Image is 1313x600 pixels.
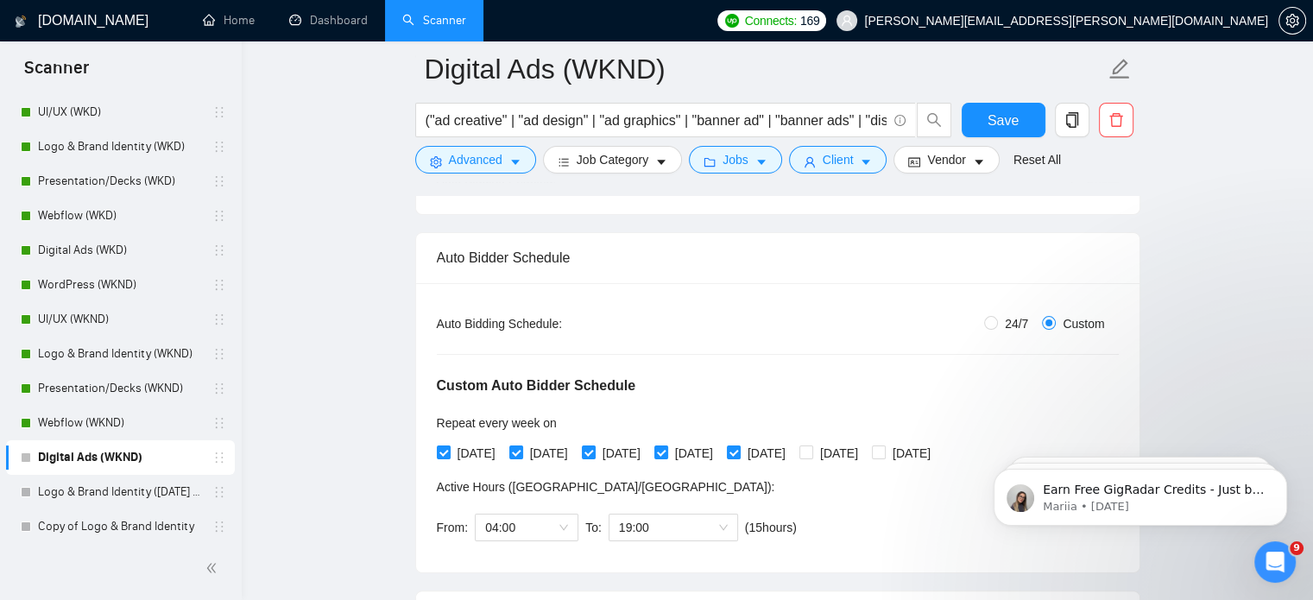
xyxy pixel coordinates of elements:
[1290,541,1304,555] span: 9
[212,140,226,154] span: holder
[38,475,202,509] a: Logo & Brand Identity ([DATE] AM)
[558,155,570,168] span: bars
[741,444,792,463] span: [DATE]
[509,155,521,168] span: caret-down
[886,444,937,463] span: [DATE]
[10,55,103,92] span: Scanner
[38,371,202,406] a: Presentation/Decks (WKND)
[668,444,720,463] span: [DATE]
[203,13,255,28] a: homeHome
[38,95,202,129] a: UI/UX (WKD)
[585,521,602,534] span: To:
[38,199,202,233] a: Webflow (WKD)
[655,155,667,168] span: caret-down
[860,155,872,168] span: caret-down
[212,416,226,430] span: holder
[1055,103,1089,137] button: copy
[1108,58,1131,80] span: edit
[1056,314,1111,333] span: Custom
[968,433,1313,553] iframe: Intercom notifications message
[437,521,469,534] span: From:
[485,515,568,540] span: 04:00
[212,243,226,257] span: holder
[918,112,950,128] span: search
[894,115,906,126] span: info-circle
[804,155,816,168] span: user
[1278,14,1306,28] a: setting
[437,416,557,430] span: Repeat every week on
[973,155,985,168] span: caret-down
[212,209,226,223] span: holder
[212,520,226,534] span: holder
[425,47,1105,91] input: Scanner name...
[402,13,466,28] a: searchScanner
[577,150,648,169] span: Job Category
[789,146,887,174] button: userClientcaret-down
[1099,103,1133,137] button: delete
[38,129,202,164] a: Logo & Brand Identity (WKD)
[1013,150,1061,169] a: Reset All
[1100,112,1133,128] span: delete
[212,278,226,292] span: holder
[927,150,965,169] span: Vendor
[523,444,575,463] span: [DATE]
[437,233,1119,282] div: Auto Bidder Schedule
[437,314,664,333] div: Auto Bidding Schedule:
[212,382,226,395] span: holder
[1056,112,1089,128] span: copy
[15,8,27,35] img: logo
[619,515,728,540] span: 19:00
[426,110,887,131] input: Search Freelance Jobs...
[745,11,797,30] span: Connects:
[917,103,951,137] button: search
[212,451,226,464] span: holder
[38,509,202,544] a: Copy of Logo & Brand Identity
[212,174,226,188] span: holder
[415,146,536,174] button: settingAdvancedcaret-down
[212,313,226,326] span: holder
[212,347,226,361] span: holder
[451,444,502,463] span: [DATE]
[813,444,865,463] span: [DATE]
[38,268,202,302] a: WordPress (WKND)
[212,105,226,119] span: holder
[745,521,797,534] span: ( 15 hours)
[212,485,226,499] span: holder
[755,155,767,168] span: caret-down
[998,314,1035,333] span: 24/7
[893,146,999,174] button: idcardVendorcaret-down
[962,103,1045,137] button: Save
[596,444,647,463] span: [DATE]
[437,480,775,494] span: Active Hours ( [GEOGRAPHIC_DATA]/[GEOGRAPHIC_DATA] ):
[543,146,682,174] button: barsJob Categorycaret-down
[437,376,636,396] h5: Custom Auto Bidder Schedule
[704,155,716,168] span: folder
[38,337,202,371] a: Logo & Brand Identity (WKND)
[908,155,920,168] span: idcard
[725,14,739,28] img: upwork-logo.png
[205,559,223,577] span: double-left
[430,155,442,168] span: setting
[823,150,854,169] span: Client
[689,146,782,174] button: folderJobscaret-down
[38,302,202,337] a: UI/UX (WKND)
[800,11,819,30] span: 169
[38,233,202,268] a: Digital Ads (WKD)
[38,440,202,475] a: Digital Ads (WKND)
[1279,14,1305,28] span: setting
[1254,541,1296,583] iframe: Intercom live chat
[289,13,368,28] a: dashboardDashboard
[449,150,502,169] span: Advanced
[988,110,1019,131] span: Save
[38,406,202,440] a: Webflow (WKND)
[841,15,853,27] span: user
[38,164,202,199] a: Presentation/Decks (WKD)
[1278,7,1306,35] button: setting
[723,150,748,169] span: Jobs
